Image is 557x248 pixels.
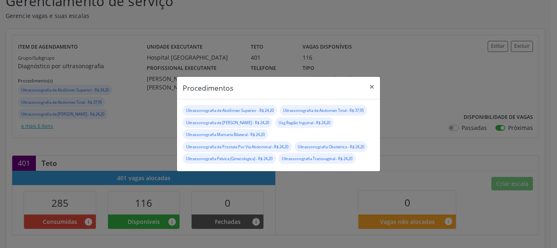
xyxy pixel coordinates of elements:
button: Close [364,77,380,97]
small: Ultrassonografia Transvaginal - R$ 24,20 [282,156,352,161]
small: Ultrassonografia de Abdômen Superior - R$ 24,20 [186,108,274,113]
small: Ultrassonografia de Prostata Por Via Abdominal - R$ 24,20 [186,144,288,150]
small: Usg Região Inguinal - R$ 24,20 [278,120,330,125]
small: Ultrassonografia Mamaria Bilateral - R$ 24,20 [186,132,265,137]
small: Ultrassonografia Obstetrica - R$ 24,20 [298,144,364,150]
small: Ultrassonografia de Abdomen Total - R$ 37,95 [283,108,364,113]
h5: Procedimentos [183,83,233,93]
small: Ultrassonografia Pelvica (Ginecologica) - R$ 24,20 [186,156,272,161]
small: Ultrassonografia de [PERSON_NAME] - R$ 24,20 [186,120,269,125]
